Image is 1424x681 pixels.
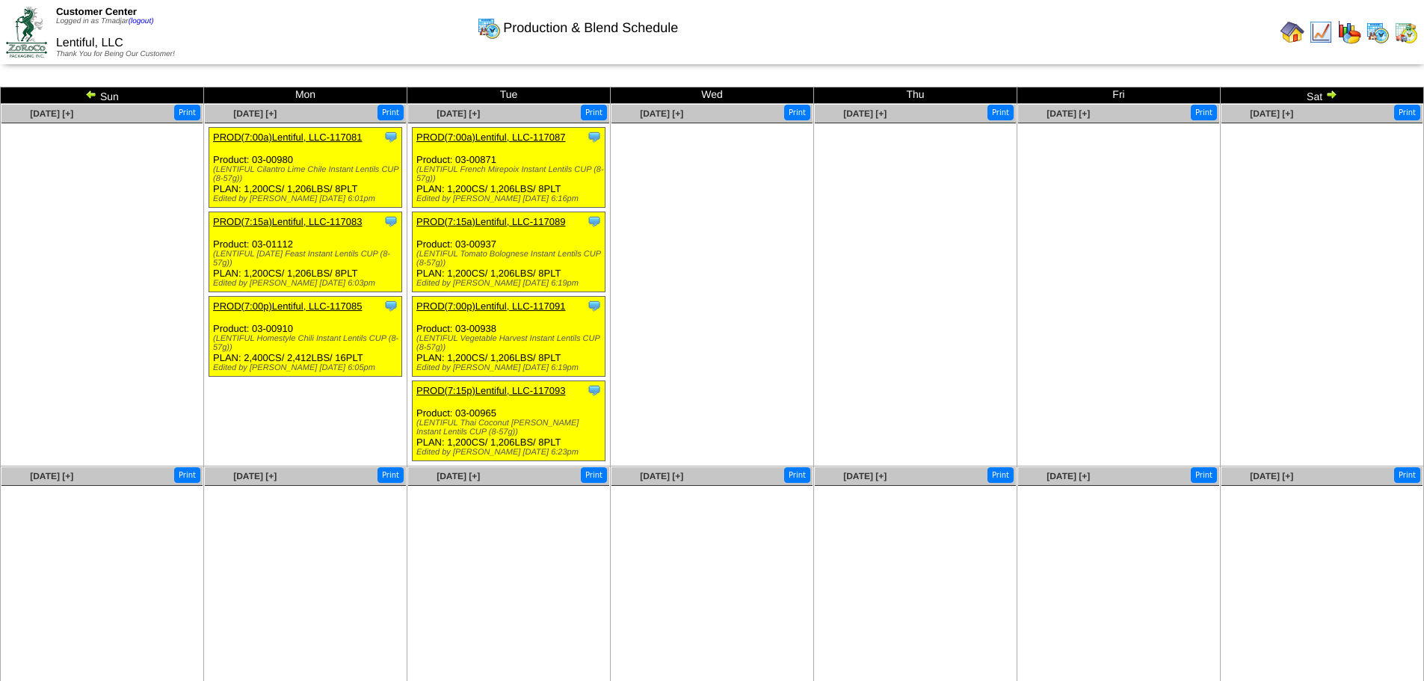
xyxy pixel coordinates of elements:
div: (LENTIFUL Cilantro Lime Chile Instant Lentils CUP (8-57g)) [213,165,401,183]
td: Tue [407,87,611,104]
img: Tooltip [383,129,398,144]
button: Print [1191,467,1217,483]
button: Print [581,467,607,483]
td: Sun [1,87,204,104]
button: Print [581,105,607,120]
div: (LENTIFUL Tomato Bolognese Instant Lentils CUP (8-57g)) [416,250,605,268]
div: Product: 03-00938 PLAN: 1,200CS / 1,206LBS / 8PLT [413,297,605,377]
a: [DATE] [+] [843,108,887,119]
div: (LENTIFUL Thai Coconut [PERSON_NAME] Instant Lentils CUP (8-57g)) [416,419,605,437]
span: Thank You for Being Our Customer! [56,50,175,58]
button: Print [1394,105,1420,120]
div: Edited by [PERSON_NAME] [DATE] 6:05pm [213,363,401,372]
div: (LENTIFUL Vegetable Harvest Instant Lentils CUP (8-57g)) [416,334,605,352]
img: calendarprod.gif [477,16,501,40]
div: Edited by [PERSON_NAME] [DATE] 6:19pm [416,363,605,372]
span: Logged in as Tmadjar [56,17,154,25]
img: Tooltip [587,383,602,398]
a: PROD(7:00p)Lentiful, LLC-117085 [213,301,362,312]
div: Edited by [PERSON_NAME] [DATE] 6:23pm [416,448,605,457]
span: Production & Blend Schedule [503,20,678,36]
button: Print [174,105,200,120]
button: Print [377,467,404,483]
button: Print [987,105,1014,120]
img: Tooltip [383,214,398,229]
a: [DATE] [+] [437,108,480,119]
a: PROD(7:00p)Lentiful, LLC-117091 [416,301,565,312]
a: [DATE] [+] [640,108,683,119]
div: Product: 03-01112 PLAN: 1,200CS / 1,206LBS / 8PLT [209,212,402,292]
a: [DATE] [+] [1047,108,1090,119]
div: (LENTIFUL [DATE] Feast Instant Lentils CUP (8-57g)) [213,250,401,268]
a: [DATE] [+] [843,471,887,481]
a: [DATE] [+] [437,471,480,481]
div: Edited by [PERSON_NAME] [DATE] 6:01pm [213,194,401,203]
div: (LENTIFUL French Mirepoix Instant Lentils CUP (8-57g)) [416,165,605,183]
td: Thu [814,87,1017,104]
img: line_graph.gif [1309,20,1333,44]
button: Print [1191,105,1217,120]
a: PROD(7:15a)Lentiful, LLC-117083 [213,216,362,227]
img: ZoRoCo_Logo(Green%26Foil)%20jpg.webp [6,7,47,57]
div: Product: 03-00937 PLAN: 1,200CS / 1,206LBS / 8PLT [413,212,605,292]
a: [DATE] [+] [233,108,277,119]
img: Tooltip [383,298,398,313]
img: calendarinout.gif [1394,20,1418,44]
div: Edited by [PERSON_NAME] [DATE] 6:16pm [416,194,605,203]
a: (logout) [129,17,154,25]
div: Product: 03-00871 PLAN: 1,200CS / 1,206LBS / 8PLT [413,128,605,208]
button: Print [174,467,200,483]
div: Product: 03-00965 PLAN: 1,200CS / 1,206LBS / 8PLT [413,381,605,461]
span: Lentiful, LLC [56,37,123,49]
div: (LENTIFUL Homestyle Chili Instant Lentils CUP (8-57g)) [213,334,401,352]
div: Edited by [PERSON_NAME] [DATE] 6:03pm [213,279,401,288]
img: calendarprod.gif [1366,20,1390,44]
button: Print [1394,467,1420,483]
div: Product: 03-00980 PLAN: 1,200CS / 1,206LBS / 8PLT [209,128,402,208]
a: [DATE] [+] [1047,471,1090,481]
button: Print [784,105,810,120]
a: [DATE] [+] [1250,108,1293,119]
img: arrowleft.gif [85,88,97,100]
a: PROD(7:00a)Lentiful, LLC-117087 [416,132,565,143]
img: Tooltip [587,129,602,144]
img: arrowright.gif [1325,88,1337,100]
img: Tooltip [587,298,602,313]
button: Print [377,105,404,120]
a: [DATE] [+] [233,471,277,481]
img: Tooltip [587,214,602,229]
td: Wed [611,87,814,104]
a: PROD(7:15a)Lentiful, LLC-117089 [416,216,565,227]
a: [DATE] [+] [30,108,73,119]
td: Fri [1017,87,1221,104]
td: Mon [204,87,407,104]
td: Sat [1221,87,1424,104]
img: home.gif [1280,20,1304,44]
img: graph.gif [1337,20,1361,44]
a: [DATE] [+] [640,471,683,481]
a: PROD(7:15p)Lentiful, LLC-117093 [416,385,565,396]
a: [DATE] [+] [1250,471,1293,481]
span: Customer Center [56,6,137,17]
button: Print [784,467,810,483]
a: PROD(7:00a)Lentiful, LLC-117081 [213,132,362,143]
div: Product: 03-00910 PLAN: 2,400CS / 2,412LBS / 16PLT [209,297,402,377]
button: Print [987,467,1014,483]
a: [DATE] [+] [30,471,73,481]
div: Edited by [PERSON_NAME] [DATE] 6:19pm [416,279,605,288]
